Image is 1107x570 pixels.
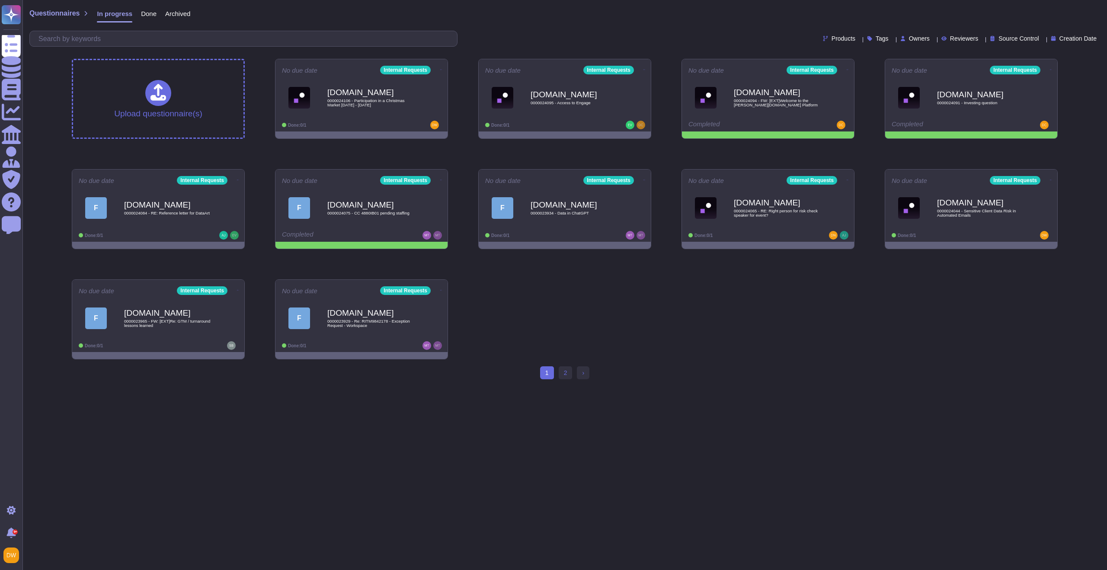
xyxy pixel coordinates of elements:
b: [DOMAIN_NAME] [937,199,1024,207]
div: Internal Requests [990,66,1040,74]
div: Upload questionnaire(s) [114,80,202,118]
span: Done: 0/1 [85,343,103,348]
span: Done: 0/1 [898,233,916,238]
span: Done: 0/1 [491,123,509,128]
span: In progress [97,10,132,17]
span: Creation Date [1059,35,1097,42]
img: Logo [695,87,717,109]
img: user [626,121,634,129]
span: Source Control [998,35,1039,42]
span: 0000024065 - RE: Right person for risk check speaker for event? [734,209,820,217]
span: › [582,369,584,376]
div: Internal Requests [787,176,837,185]
b: [DOMAIN_NAME] [734,199,820,207]
div: F [85,307,107,329]
span: 0000024075 - CC 4880IB01 pending staffing [327,211,414,215]
img: user [829,231,838,240]
img: user [227,341,236,350]
b: [DOMAIN_NAME] [531,201,617,209]
span: No due date [282,177,317,184]
div: Internal Requests [990,176,1040,185]
span: Archived [165,10,190,17]
div: Internal Requests [583,176,634,185]
span: Tags [876,35,889,42]
span: No due date [892,67,927,74]
b: [DOMAIN_NAME] [124,201,211,209]
div: Completed [282,231,388,240]
span: No due date [485,177,521,184]
span: 0000024091 - Investing question [937,101,1024,105]
span: 0000023965 - FW: [EXT]Re: GTM / turnaround lessons learned [124,319,211,327]
span: Done [141,10,157,17]
div: F [492,197,513,219]
span: Done: 0/1 [288,123,306,128]
img: user [433,231,442,240]
div: F [288,307,310,329]
span: Products [832,35,855,42]
span: Reviewers [950,35,978,42]
div: Internal Requests [583,66,634,74]
img: Logo [492,87,513,109]
img: user [626,231,634,240]
img: user [230,231,239,240]
b: [DOMAIN_NAME] [327,201,414,209]
img: user [840,231,848,240]
b: [DOMAIN_NAME] [531,90,617,99]
span: Done: 0/1 [85,233,103,238]
div: Internal Requests [380,66,431,74]
img: user [837,121,845,129]
img: Logo [898,197,920,219]
input: Search by keywords [34,31,457,46]
img: user [637,231,645,240]
span: 0000024094 - FW: [EXT]Welcome to the [PERSON_NAME][DOMAIN_NAME] Platform [734,99,820,107]
div: F [288,197,310,219]
span: No due date [79,288,114,294]
span: 0000023934 - Data in ChatGPT [531,211,617,215]
span: Owners [909,35,930,42]
div: Completed [688,121,794,129]
img: user [219,231,228,240]
div: Internal Requests [177,176,227,185]
span: Questionnaires [29,10,80,17]
span: 0000023929 - Re: RITM9842178 - Exception Request - Workspace [327,319,414,327]
img: Logo [898,87,920,109]
img: user [3,548,19,563]
b: [DOMAIN_NAME] [124,309,211,317]
img: user [422,341,431,350]
img: user [1040,121,1049,129]
div: 9+ [13,529,18,535]
span: Done: 0/1 [694,233,713,238]
span: 1 [540,366,554,379]
span: 0000024084 - RE: Reference letter for DataArt [124,211,211,215]
span: Done: 0/1 [491,233,509,238]
span: 0000024106 - Participation in a Christmas Market [DATE] - [DATE] [327,99,414,107]
div: Internal Requests [787,66,837,74]
span: No due date [892,177,927,184]
b: [DOMAIN_NAME] [734,88,820,96]
span: No due date [688,177,724,184]
div: Internal Requests [380,286,431,295]
b: [DOMAIN_NAME] [327,88,414,96]
img: Logo [288,87,310,109]
img: user [422,231,431,240]
img: user [1040,231,1049,240]
img: user [430,121,439,129]
button: user [2,546,25,565]
span: No due date [79,177,114,184]
span: No due date [688,67,724,74]
b: [DOMAIN_NAME] [937,90,1024,99]
span: No due date [485,67,521,74]
div: F [85,197,107,219]
a: 2 [559,366,573,379]
div: Internal Requests [177,286,227,295]
b: [DOMAIN_NAME] [327,309,414,317]
span: No due date [282,288,317,294]
span: 0000024095 - Access to Engage [531,101,617,105]
img: user [433,341,442,350]
span: No due date [282,67,317,74]
img: Logo [695,197,717,219]
div: Completed [892,121,998,129]
span: 0000024044 - Sensitive Client Data Risk in Automated Emails [937,209,1024,217]
span: Done: 0/1 [288,343,306,348]
div: Internal Requests [380,176,431,185]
